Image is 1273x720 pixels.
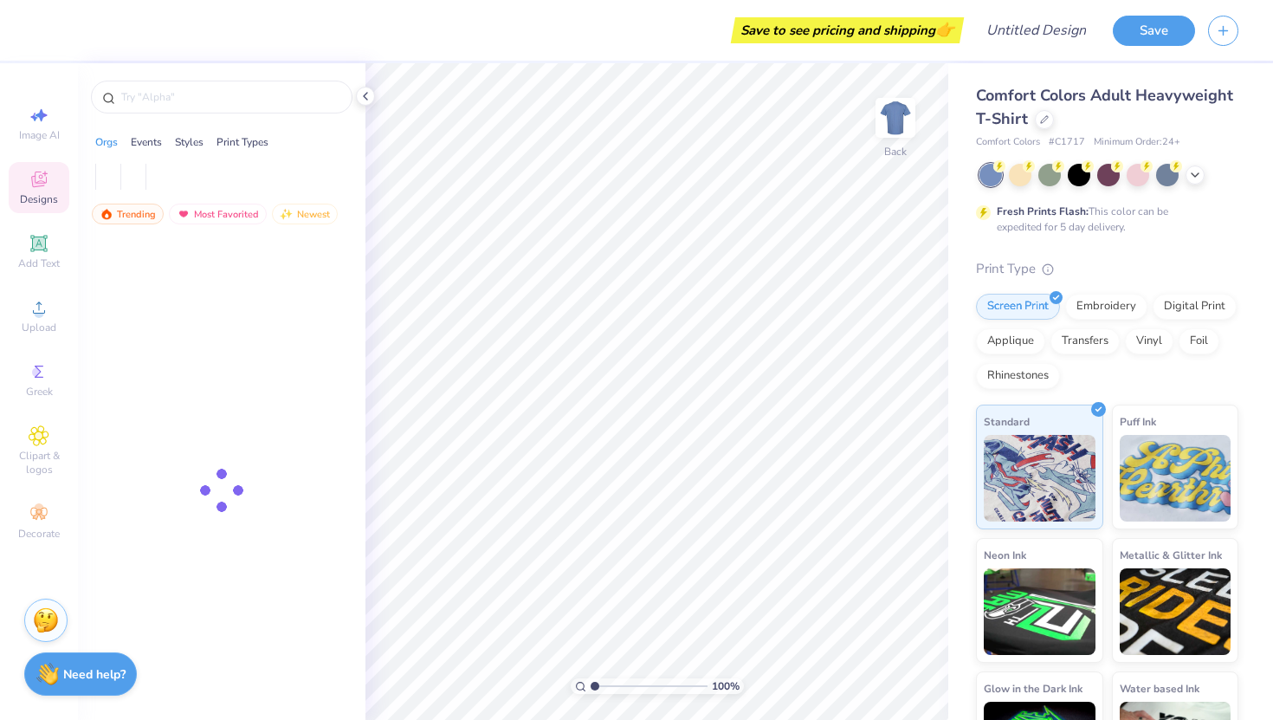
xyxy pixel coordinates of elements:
[976,135,1040,150] span: Comfort Colors
[976,328,1045,354] div: Applique
[18,527,60,541] span: Decorate
[177,208,191,220] img: most_fav.gif
[131,134,162,150] div: Events
[735,17,960,43] div: Save to see pricing and shipping
[169,204,267,224] div: Most Favorited
[20,192,58,206] span: Designs
[984,435,1095,522] img: Standard
[1120,546,1222,564] span: Metallic & Glitter Ink
[22,321,56,334] span: Upload
[973,13,1100,48] input: Untitled Design
[712,678,740,694] span: 100 %
[976,85,1233,129] span: Comfort Colors Adult Heavyweight T-Shirt
[1049,135,1085,150] span: # C1717
[18,256,60,270] span: Add Text
[976,294,1060,320] div: Screen Print
[1065,294,1147,320] div: Embroidery
[1050,328,1120,354] div: Transfers
[984,568,1095,655] img: Neon Ink
[26,385,53,399] span: Greek
[95,134,118,150] div: Orgs
[984,412,1030,431] span: Standard
[976,259,1238,279] div: Print Type
[997,204,1210,235] div: This color can be expedited for 5 day delivery.
[1120,679,1199,697] span: Water based Ink
[100,208,113,220] img: trending.gif
[984,546,1026,564] span: Neon Ink
[935,19,954,40] span: 👉
[1153,294,1237,320] div: Digital Print
[216,134,268,150] div: Print Types
[976,363,1060,389] div: Rhinestones
[120,88,341,106] input: Try "Alpha"
[19,128,60,142] span: Image AI
[63,666,126,683] strong: Need help?
[1120,568,1231,655] img: Metallic & Glitter Ink
[1125,328,1173,354] div: Vinyl
[878,101,913,135] img: Back
[272,204,338,224] div: Newest
[1120,412,1156,431] span: Puff Ink
[1113,16,1195,46] button: Save
[175,134,204,150] div: Styles
[1094,135,1180,150] span: Minimum Order: 24 +
[1120,435,1231,522] img: Puff Ink
[9,449,69,477] span: Clipart & logos
[1179,328,1219,354] div: Foil
[984,679,1082,697] span: Glow in the Dark Ink
[92,204,164,224] div: Trending
[280,208,294,220] img: Newest.gif
[997,204,1089,218] strong: Fresh Prints Flash:
[884,144,907,159] div: Back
